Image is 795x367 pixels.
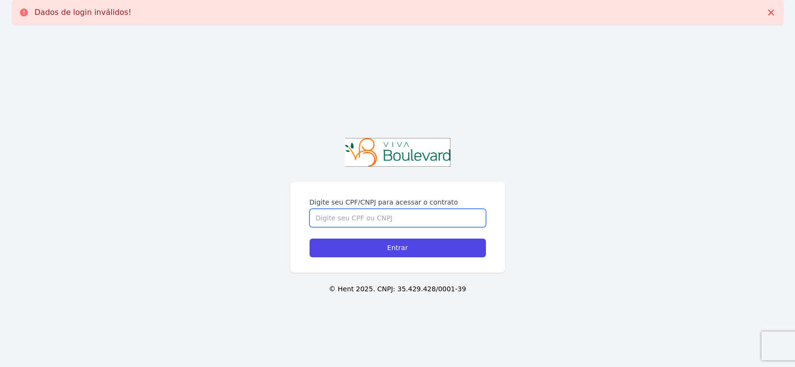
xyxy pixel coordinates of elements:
[15,284,780,294] p: © Hent 2025. CNPJ: 35.429.428/0001-39
[310,209,486,227] input: Digite seu CPF ou CNPJ
[310,239,486,257] input: Entrar
[310,197,486,207] label: Digite seu CPF/CNPJ para acessar o contrato
[345,138,450,167] img: Captura%20de%20tela%202022-12-26%20143640.png
[35,8,131,17] p: Dados de login inválidos!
